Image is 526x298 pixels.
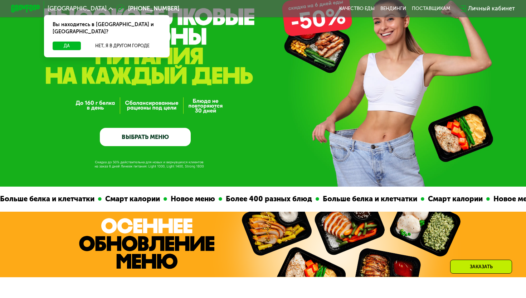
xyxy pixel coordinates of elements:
[44,15,170,42] div: Вы находитесь в [GEOGRAPHIC_DATA] и [GEOGRAPHIC_DATA]?
[116,4,179,13] a: [PHONE_NUMBER]
[97,193,159,205] div: Смарт калории
[339,6,375,11] a: Качество еды
[419,193,481,205] div: Смарт калории
[450,260,512,274] div: Заказать
[84,42,161,51] button: Нет, я в другом городе
[100,128,191,146] a: ВЫБРАТЬ МЕНЮ
[162,193,214,205] div: Новое меню
[53,42,81,51] button: Да
[380,6,406,11] a: Вендинги
[412,6,450,11] div: поставщикам
[217,193,311,205] div: Более 400 разных блюд
[48,6,107,11] span: [GEOGRAPHIC_DATA]
[314,193,416,205] div: Больше белка и клетчатки
[468,4,515,13] div: Личный кабинет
